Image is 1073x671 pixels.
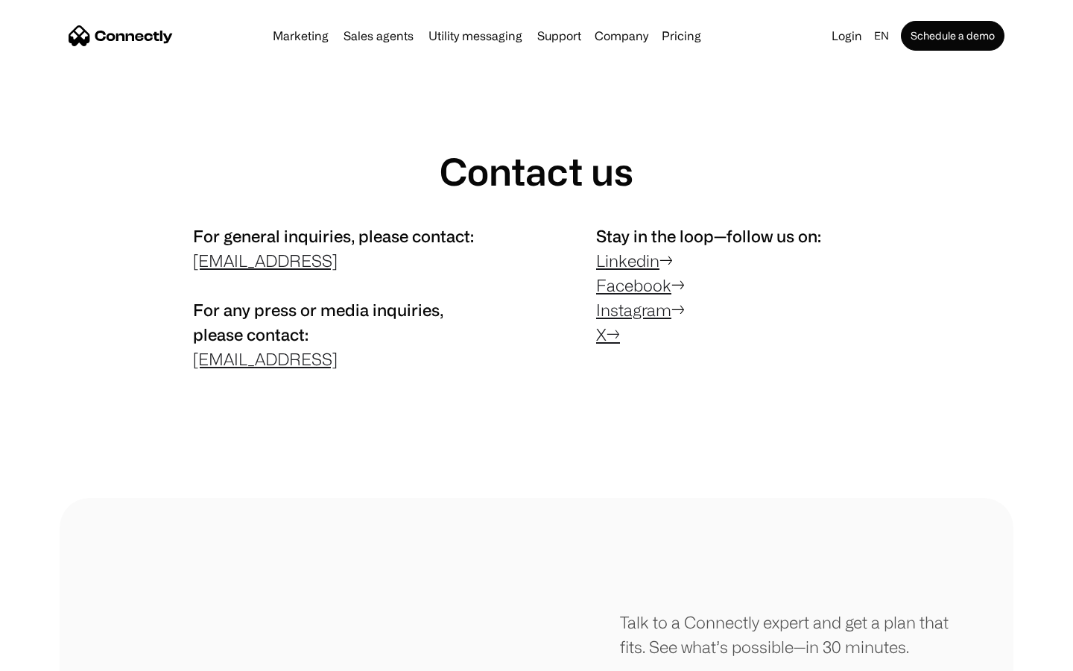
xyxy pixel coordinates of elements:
a: Login [826,25,868,46]
a: X [596,325,607,344]
a: Instagram [596,300,671,319]
a: Linkedin [596,251,659,270]
a: home [69,25,173,47]
a: Schedule a demo [901,21,1004,51]
a: Facebook [596,276,671,294]
span: For any press or media inquiries, please contact: [193,300,443,344]
a: [EMAIL_ADDRESS] [193,251,338,270]
a: [EMAIL_ADDRESS] [193,350,338,368]
div: en [868,25,898,46]
h1: Contact us [440,149,633,194]
aside: Language selected: English [15,643,89,666]
span: For general inquiries, please contact: [193,227,474,245]
div: en [874,25,889,46]
div: Talk to a Connectly expert and get a plan that fits. See what’s possible—in 30 minutes. [620,610,954,659]
div: Company [590,25,653,46]
a: Marketing [267,30,335,42]
ul: Language list [30,645,89,666]
div: Company [595,25,648,46]
a: Sales agents [338,30,420,42]
a: Utility messaging [422,30,528,42]
span: Stay in the loop—follow us on: [596,227,821,245]
p: → → → [596,224,880,347]
a: Support [531,30,587,42]
a: Pricing [656,30,707,42]
a: → [607,325,620,344]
